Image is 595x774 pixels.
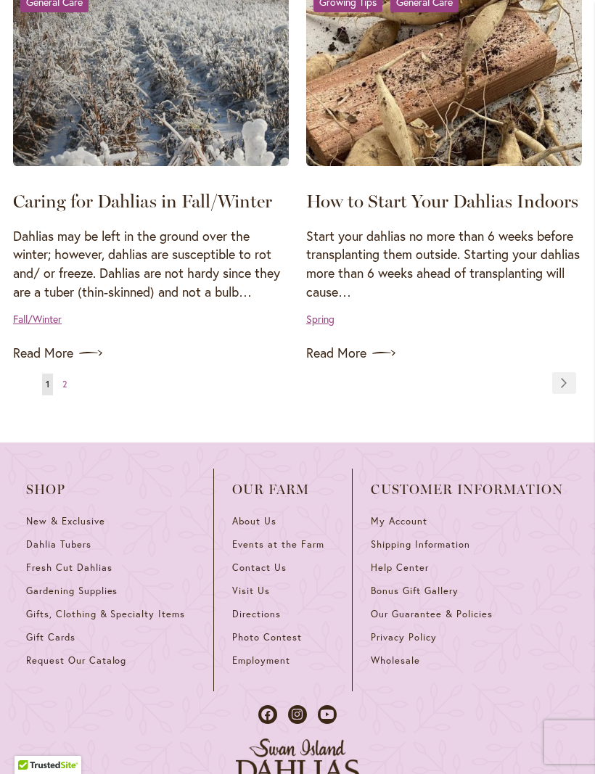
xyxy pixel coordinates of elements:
[232,631,302,643] span: Photo Contest
[13,190,272,212] a: Caring for Dahlias in Fall/Winter
[371,585,458,597] span: Bonus Gift Gallery
[232,654,290,667] span: Employment
[306,312,335,326] a: Spring
[288,705,307,724] a: Dahlias on Instagram
[26,515,105,527] span: New & Exclusive
[318,705,337,724] a: Dahlias on Youtube
[371,631,437,643] span: Privacy Policy
[26,538,91,551] span: Dahlia Tubers
[371,482,563,497] span: Customer Information
[26,561,112,574] span: Fresh Cut Dahlias
[62,379,67,390] span: 2
[79,342,102,365] img: arrow icon
[371,654,420,667] span: Wholesale
[372,342,395,365] img: arrow icon
[306,227,582,302] p: Start your dahlias no more than 6 weeks before transplanting them outside. Starting your dahlias ...
[371,561,429,574] span: Help Center
[13,227,289,302] p: Dahlias may be left in the ground over the winter; however, dahlias are susceptible to rot and/ o...
[306,190,578,212] a: How to Start Your Dahlias Indoors
[232,608,281,620] span: Directions
[26,631,75,643] span: Gift Cards
[258,705,277,724] a: Dahlias on Facebook
[11,722,52,763] iframe: Launch Accessibility Center
[232,515,276,527] span: About Us
[13,312,62,326] a: Fall/Winter
[26,608,185,620] span: Gifts, Clothing & Specialty Items
[232,538,324,551] span: Events at the Farm
[371,515,427,527] span: My Account
[306,342,582,365] a: Read More
[371,608,492,620] span: Our Guarantee & Policies
[232,585,270,597] span: Visit Us
[26,482,195,497] span: Shop
[26,654,126,667] span: Request Our Catalog
[13,342,289,365] a: Read More
[232,482,334,497] span: Our Farm
[232,561,287,574] span: Contact Us
[26,585,118,597] span: Gardening Supplies
[59,374,70,395] a: 2
[46,379,49,390] span: 1
[371,538,469,551] span: Shipping Information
